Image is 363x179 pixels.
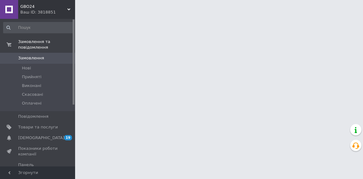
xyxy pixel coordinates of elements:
span: Виконані [22,83,41,89]
span: Повідомлення [18,114,49,119]
div: Ваш ID: 3818851 [20,9,75,15]
span: Прийняті [22,74,41,80]
span: Замовлення та повідомлення [18,39,75,50]
span: [DEMOGRAPHIC_DATA] [18,135,64,141]
input: Пошук [3,22,74,33]
span: GBO24 [20,4,67,9]
span: Замовлення [18,55,44,61]
span: Скасовані [22,92,43,97]
span: Товари та послуги [18,124,58,130]
span: Показники роботи компанії [18,146,58,157]
span: Нові [22,65,31,71]
span: 19 [64,135,72,140]
span: Оплачені [22,100,42,106]
span: Панель управління [18,162,58,173]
